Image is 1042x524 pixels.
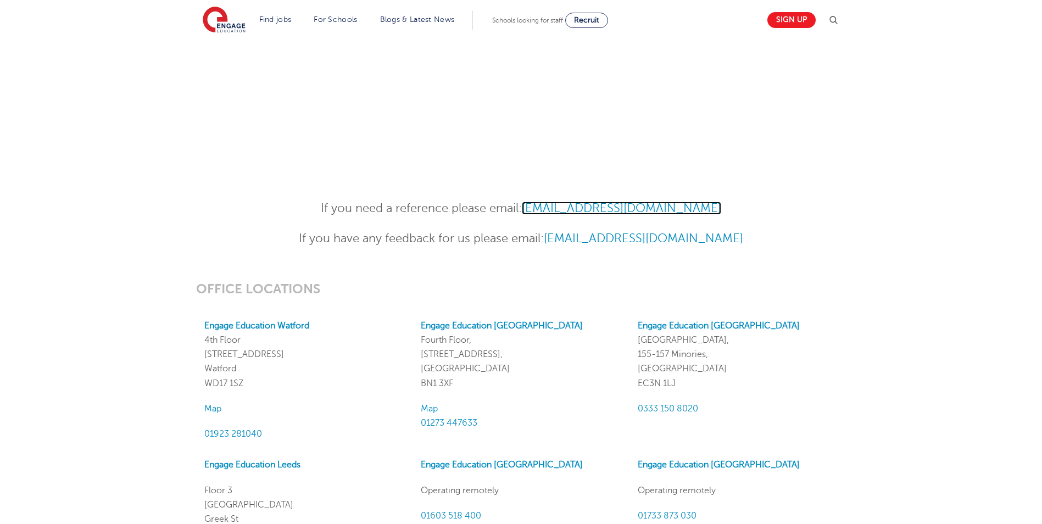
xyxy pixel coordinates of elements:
a: Engage Education [GEOGRAPHIC_DATA] [638,460,800,470]
p: [GEOGRAPHIC_DATA], 155-157 Minories, [GEOGRAPHIC_DATA] EC3N 1LJ [638,319,838,391]
p: Operating remotely [421,483,621,498]
a: [EMAIL_ADDRESS][DOMAIN_NAME] [544,232,743,245]
img: Engage Education [203,7,246,34]
a: Engage Education [GEOGRAPHIC_DATA] [638,321,800,331]
a: 01923 281040 [204,429,262,439]
a: For Schools [314,15,357,24]
span: Schools looking for staff [492,16,563,24]
p: If you have any feedback for us please email: [252,229,790,248]
a: Map [204,404,221,414]
a: Blogs & Latest News [380,15,455,24]
p: If you need a reference please email: [252,199,790,218]
a: Find jobs [259,15,292,24]
a: Recruit [565,13,608,28]
a: Engage Education Leeds [204,460,300,470]
a: 01603 518 400 [421,511,481,521]
a: Engage Education [GEOGRAPHIC_DATA] [421,321,583,331]
a: Engage Education Watford [204,321,309,331]
p: Fourth Floor, [STREET_ADDRESS], [GEOGRAPHIC_DATA] BN1 3XF [421,319,621,391]
a: [EMAIL_ADDRESS][DOMAIN_NAME] [522,202,721,215]
a: 01733 873 030 [638,511,696,521]
a: Sign up [767,12,816,28]
a: Map [421,404,438,414]
a: 0333 150 8020 [638,404,698,414]
span: Recruit [574,16,599,24]
a: Engage Education [GEOGRAPHIC_DATA] [421,460,583,470]
a: 01273 447633 [421,418,477,428]
p: 4th Floor [STREET_ADDRESS] Watford WD17 1SZ [204,319,404,391]
p: Operating remotely [638,483,838,498]
h3: OFFICE LOCATIONS [196,281,846,297]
